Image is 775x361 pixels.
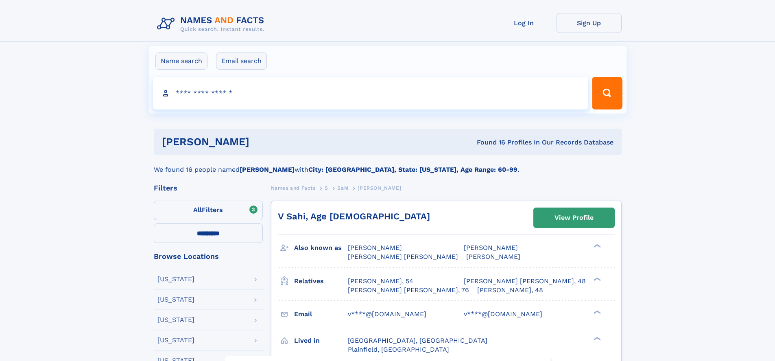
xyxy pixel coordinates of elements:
[464,244,518,252] span: [PERSON_NAME]
[240,166,295,173] b: [PERSON_NAME]
[555,208,594,227] div: View Profile
[592,243,601,249] div: ❯
[294,274,348,288] h3: Relatives
[154,253,263,260] div: Browse Locations
[592,336,601,341] div: ❯
[491,13,557,33] a: Log In
[154,155,622,175] div: We found 16 people named with .
[592,276,601,282] div: ❯
[157,276,194,282] div: [US_STATE]
[466,253,520,260] span: [PERSON_NAME]
[464,277,586,286] a: [PERSON_NAME] [PERSON_NAME], 48
[557,13,622,33] a: Sign Up
[337,185,348,191] span: Sahi
[308,166,517,173] b: City: [GEOGRAPHIC_DATA], State: [US_STATE], Age Range: 60-99
[294,241,348,255] h3: Also known as
[216,53,267,70] label: Email search
[348,277,413,286] a: [PERSON_NAME], 54
[592,77,622,109] button: Search Button
[162,137,363,147] h1: [PERSON_NAME]
[271,183,316,193] a: Names and Facts
[348,346,449,353] span: Plainfield, [GEOGRAPHIC_DATA]
[325,183,328,193] a: S
[153,77,589,109] input: search input
[155,53,207,70] label: Name search
[157,317,194,323] div: [US_STATE]
[348,337,487,344] span: [GEOGRAPHIC_DATA], [GEOGRAPHIC_DATA]
[477,286,543,295] a: [PERSON_NAME], 48
[592,309,601,315] div: ❯
[348,253,458,260] span: [PERSON_NAME] [PERSON_NAME]
[534,208,614,228] a: View Profile
[157,337,194,343] div: [US_STATE]
[325,185,328,191] span: S
[157,296,194,303] div: [US_STATE]
[193,206,202,214] span: All
[358,185,401,191] span: [PERSON_NAME]
[154,13,271,35] img: Logo Names and Facts
[154,201,263,220] label: Filters
[348,286,469,295] a: [PERSON_NAME] [PERSON_NAME], 76
[337,183,348,193] a: Sahi
[294,307,348,321] h3: Email
[348,244,402,252] span: [PERSON_NAME]
[294,334,348,348] h3: Lived in
[278,211,430,221] a: V Sahi, Age [DEMOGRAPHIC_DATA]
[154,184,263,192] div: Filters
[363,138,613,147] div: Found 16 Profiles In Our Records Database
